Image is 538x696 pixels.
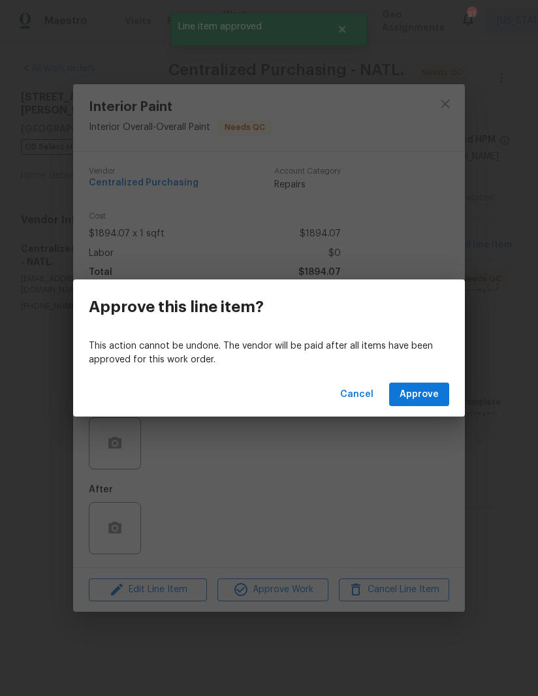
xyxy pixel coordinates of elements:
button: Approve [389,383,449,407]
p: This action cannot be undone. The vendor will be paid after all items have been approved for this... [89,340,449,367]
span: Approve [400,387,439,403]
span: Cancel [340,387,373,403]
button: Cancel [335,383,379,407]
h3: Approve this line item? [89,298,264,316]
